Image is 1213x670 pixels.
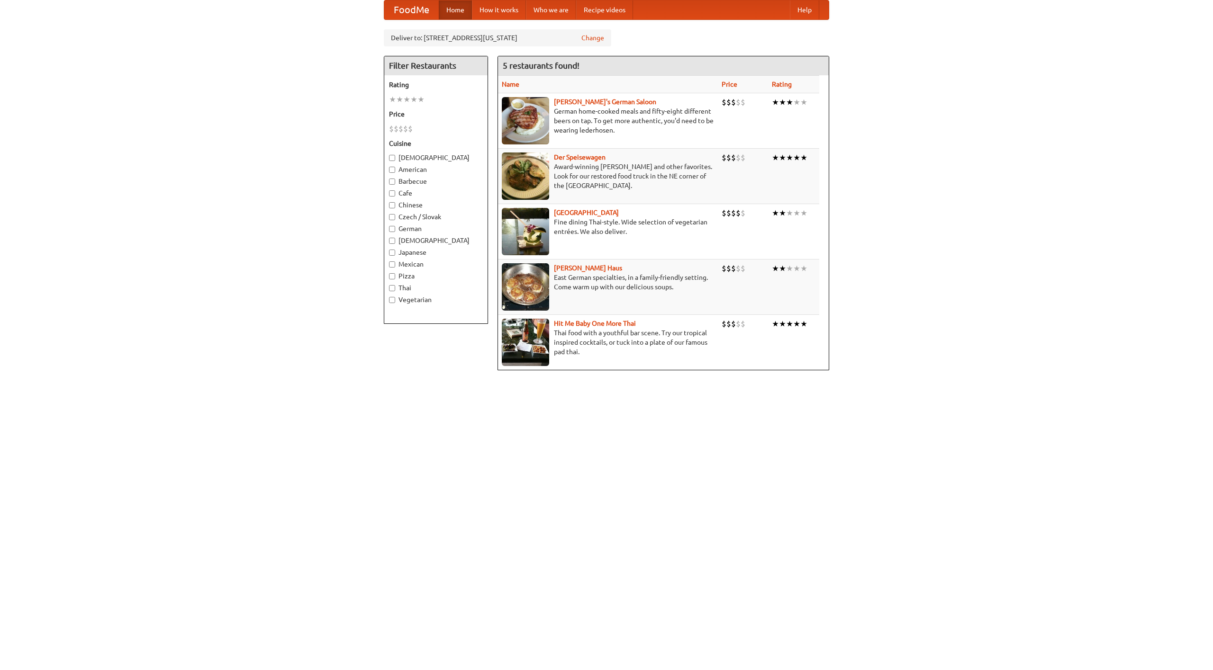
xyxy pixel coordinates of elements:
input: Vegetarian [389,297,395,303]
li: $ [741,97,745,107]
label: Vegetarian [389,295,483,304]
p: Fine dining Thai-style. Wide selection of vegetarian entrées. We also deliver. [502,217,714,236]
li: $ [731,152,736,163]
li: $ [736,152,741,163]
li: ★ [800,263,807,274]
a: Hit Me Baby One More Thai [554,320,636,327]
li: ★ [793,208,800,218]
li: ★ [793,97,800,107]
a: Home [439,0,472,19]
li: $ [731,319,736,329]
a: Who we are [526,0,576,19]
li: $ [736,208,741,218]
li: $ [741,263,745,274]
label: Thai [389,283,483,293]
input: Japanese [389,250,395,256]
li: $ [403,124,408,134]
li: $ [722,152,726,163]
input: [DEMOGRAPHIC_DATA] [389,155,395,161]
h5: Cuisine [389,139,483,148]
input: Chinese [389,202,395,208]
li: $ [731,263,736,274]
input: American [389,167,395,173]
li: ★ [403,94,410,105]
label: American [389,165,483,174]
li: $ [722,208,726,218]
li: ★ [793,152,800,163]
li: ★ [779,97,786,107]
li: ★ [772,208,779,218]
a: How it works [472,0,526,19]
h5: Rating [389,80,483,89]
li: ★ [779,208,786,218]
ng-pluralize: 5 restaurants found! [503,61,579,70]
li: $ [408,124,413,134]
li: $ [736,97,741,107]
input: Barbecue [389,179,395,185]
li: ★ [779,152,786,163]
li: $ [736,263,741,274]
li: ★ [772,263,779,274]
li: ★ [786,208,793,218]
a: FoodMe [384,0,439,19]
label: Japanese [389,248,483,257]
img: babythai.jpg [502,319,549,366]
li: $ [394,124,398,134]
li: ★ [800,319,807,329]
li: ★ [800,97,807,107]
a: [GEOGRAPHIC_DATA] [554,209,619,216]
li: $ [726,319,731,329]
label: Cafe [389,188,483,198]
label: Pizza [389,271,483,281]
li: ★ [786,97,793,107]
li: $ [731,208,736,218]
input: Thai [389,285,395,291]
li: ★ [772,319,779,329]
a: Price [722,80,737,88]
li: $ [389,124,394,134]
b: Der Speisewagen [554,153,606,161]
input: [DEMOGRAPHIC_DATA] [389,238,395,244]
div: Deliver to: [STREET_ADDRESS][US_STATE] [384,29,611,46]
li: $ [731,97,736,107]
a: Name [502,80,519,88]
a: Change [581,33,604,43]
a: [PERSON_NAME]'s German Saloon [554,98,656,106]
input: Cafe [389,190,395,197]
p: Award-winning [PERSON_NAME] and other favorites. Look for our restored food truck in the NE corne... [502,162,714,190]
li: $ [726,152,731,163]
a: Recipe videos [576,0,633,19]
li: ★ [417,94,425,105]
li: ★ [786,152,793,163]
input: German [389,226,395,232]
li: $ [726,97,731,107]
label: Czech / Slovak [389,212,483,222]
label: Barbecue [389,177,483,186]
input: Pizza [389,273,395,279]
li: ★ [410,94,417,105]
img: kohlhaus.jpg [502,263,549,311]
a: Help [790,0,819,19]
h5: Price [389,109,483,119]
p: German home-cooked meals and fifty-eight different beers on tap. To get more authentic, you'd nee... [502,107,714,135]
label: Chinese [389,200,483,210]
li: $ [726,263,731,274]
p: Thai food with a youthful bar scene. Try our tropical inspired cocktails, or tuck into a plate of... [502,328,714,357]
b: [PERSON_NAME] Haus [554,264,622,272]
li: ★ [772,97,779,107]
li: ★ [779,319,786,329]
li: ★ [389,94,396,105]
label: [DEMOGRAPHIC_DATA] [389,236,483,245]
input: Mexican [389,261,395,268]
li: $ [722,97,726,107]
input: Czech / Slovak [389,214,395,220]
label: German [389,224,483,233]
li: $ [741,152,745,163]
li: ★ [786,263,793,274]
a: Rating [772,80,792,88]
img: satay.jpg [502,208,549,255]
img: esthers.jpg [502,97,549,144]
